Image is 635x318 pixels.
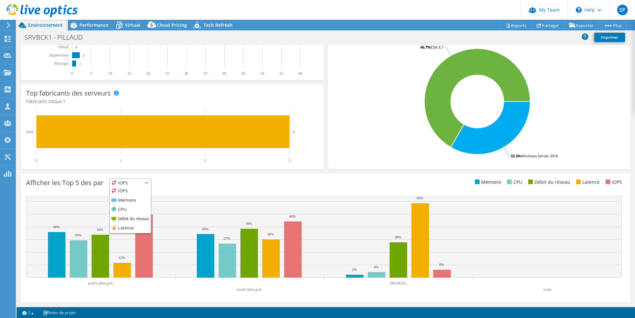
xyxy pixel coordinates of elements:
[431,45,444,50] tspan: ESXi 6.7
[224,236,230,240] text: 27%
[79,22,108,28] span: Performance
[97,227,103,231] text: 34%
[241,71,245,76] text: 45
[543,287,552,292] text: Autre
[289,214,296,218] text: 44%
[88,281,113,286] text: esx01.infra.priv
[352,267,357,271] text: 2%
[439,262,444,266] text: 6%
[245,221,252,225] text: 39%
[416,196,423,200] text: 58%
[184,71,188,76] text: 30
[58,45,69,49] text: Virtuel
[127,71,131,76] text: 15
[203,71,207,76] text: 35
[531,20,564,30] a: Partager
[71,71,73,76] text: 0
[79,62,81,65] text: 1
[110,187,151,196] li: IOPS
[110,215,151,224] li: Débit du réseau
[298,71,302,76] text: 60
[617,5,628,15] span: SP
[521,153,558,158] tspan: Windows Server 2016
[110,224,151,233] li: Latence
[604,179,622,186] li: IOPS
[594,33,625,42] a: Imprimer
[395,235,401,239] text: 28%
[38,308,80,317] a: Notes de projet
[202,227,208,231] text: 34%
[237,287,262,292] text: esx02.infra.priv
[75,46,77,49] text: 0
[500,20,532,30] a: Reports
[118,256,125,259] text: 12%
[511,153,521,158] tspan: 33.3%
[35,158,37,163] text: 0
[260,71,264,76] text: 50
[110,205,151,215] li: CPU
[108,71,112,76] text: 10
[157,22,187,28] span: Cloud Pricing
[90,71,92,76] text: 5
[110,196,151,205] li: Mémoire
[598,20,627,30] a: Plus
[28,22,63,28] span: Environnement
[165,71,169,76] text: 25
[564,20,599,30] a: Exporter
[54,61,69,66] text: Physique
[18,308,38,317] a: 2
[53,225,60,229] text: 36%
[21,34,93,41] h1: SRVBCK1 - PILLAUD
[110,179,151,187] span: IOPS
[374,265,379,269] text: 4%
[222,71,226,76] text: 40
[75,233,81,237] text: 29%
[120,158,122,163] text: 1
[26,98,318,105] h4: Fabricants totaux:
[505,179,522,186] li: CPU
[473,179,501,186] li: Mémoire
[146,71,150,76] text: 20
[420,45,431,50] tspan: 66.7%
[279,71,283,76] text: 55
[576,7,582,13] svg: \n
[574,179,600,186] li: Latence
[125,22,140,28] span: Virtual
[203,22,233,28] span: Tech Refresh
[527,179,570,186] li: Débit du réseau
[26,90,111,97] h3: Top fabricants des serveurs
[26,130,33,134] text: Dell
[83,54,85,57] text: 2
[204,158,206,163] text: 2
[49,53,69,58] text: Hyperviseur
[63,98,65,104] span: 1
[267,232,274,236] text: 30%
[390,281,407,286] text: SRVBCK1
[293,130,295,134] text: 3
[288,158,290,163] text: 3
